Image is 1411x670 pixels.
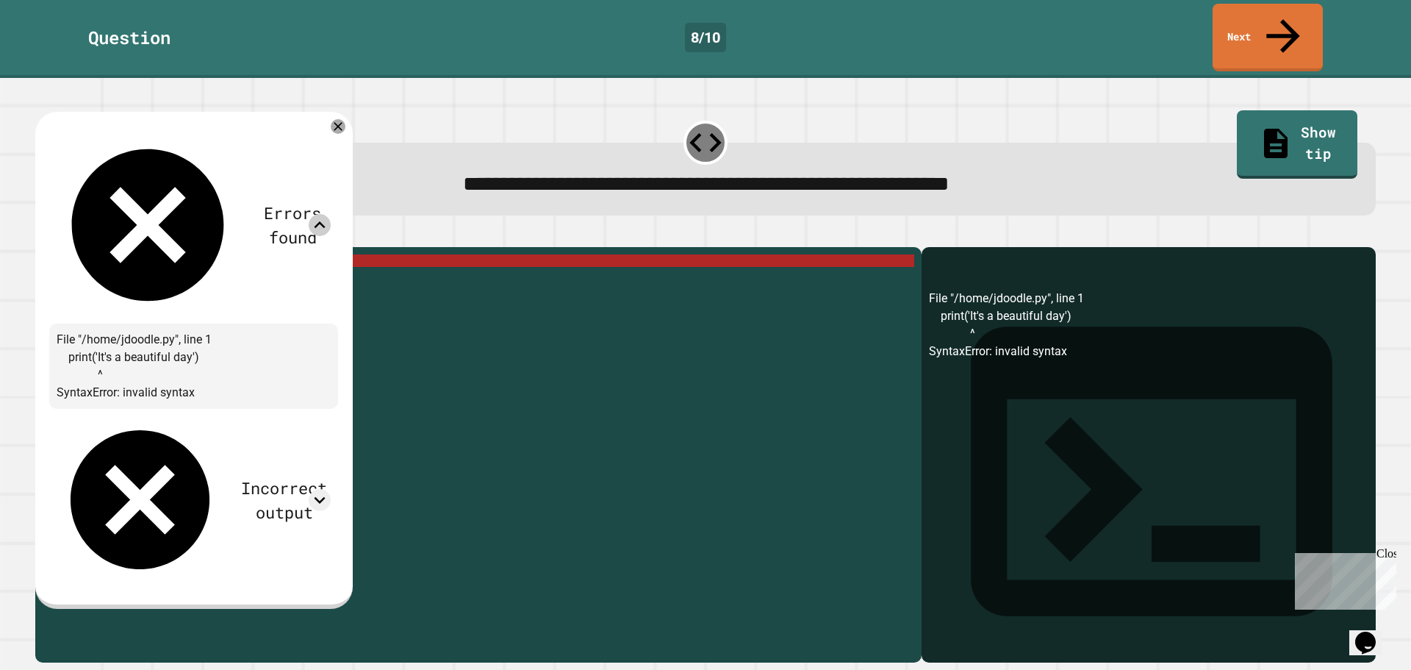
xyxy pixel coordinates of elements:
[238,476,331,524] div: Incorrect output
[929,290,1368,663] div: File "/home/jdoodle.py", line 1 print('It's a beautiful day') ^ SyntaxError: invalid syntax
[685,23,726,52] div: 8 / 10
[1213,4,1323,71] a: Next
[1289,547,1396,610] iframe: chat widget
[1237,110,1357,178] a: Show tip
[49,324,338,409] div: File "/home/jdoodle.py", line 1 print('It's a beautiful day') ^ SyntaxError: invalid syntax
[1349,611,1396,655] iframe: chat widget
[6,6,101,93] div: Chat with us now!Close
[254,201,331,249] div: Errors found
[88,24,170,51] div: Question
